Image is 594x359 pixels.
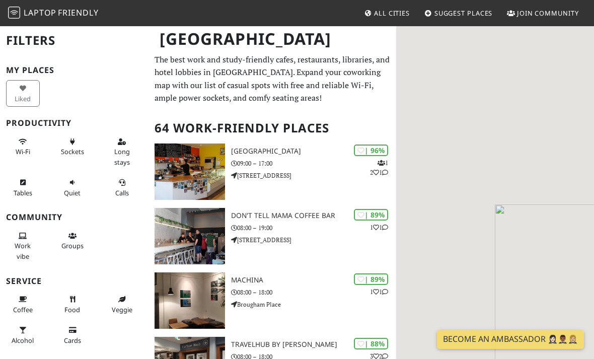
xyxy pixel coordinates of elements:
div: | 89% [354,273,388,285]
span: Laptop [24,7,56,18]
h3: [GEOGRAPHIC_DATA] [231,147,396,156]
button: Calls [105,174,139,201]
div: | 88% [354,338,388,349]
h2: 64 Work-Friendly Places [155,113,390,143]
a: Machina | 89% 11 Machina 08:00 – 18:00 Brougham Place [148,272,396,329]
span: Quiet [64,188,81,197]
button: Quiet [55,174,89,201]
button: Long stays [105,133,139,170]
button: Work vibe [6,228,40,264]
span: Friendly [58,7,98,18]
p: 1 1 [370,287,388,297]
div: | 89% [354,209,388,221]
img: Don't tell Mama Coffee Bar [155,208,225,264]
a: All Cities [360,4,414,22]
span: Alcohol [12,336,34,345]
button: Tables [6,174,40,201]
a: LaptopFriendly LaptopFriendly [8,5,99,22]
a: Join Community [503,4,583,22]
img: North Fort Cafe [155,143,225,200]
button: Cards [55,322,89,348]
h3: Service [6,276,142,286]
p: 08:00 – 18:00 [231,288,396,297]
p: [STREET_ADDRESS] [231,171,396,180]
p: The best work and study-friendly cafes, restaurants, libraries, and hotel lobbies in [GEOGRAPHIC_... [155,53,390,105]
button: Veggie [105,291,139,318]
h3: Machina [231,276,396,284]
span: Suggest Places [434,9,493,18]
p: 08:00 – 19:00 [231,223,396,233]
p: 1 1 [370,223,388,232]
span: Join Community [517,9,579,18]
h3: My Places [6,65,142,75]
h2: Filters [6,25,142,56]
span: Video/audio calls [115,188,129,197]
p: 1 2 1 [370,158,388,177]
span: Long stays [114,147,130,166]
span: Food [64,305,80,314]
span: Stable Wi-Fi [16,147,30,156]
button: Sockets [55,133,89,160]
p: 09:00 – 17:00 [231,159,396,168]
span: Work-friendly tables [14,188,32,197]
h3: Community [6,212,142,222]
p: Brougham Place [231,300,396,309]
button: Coffee [6,291,40,318]
span: Veggie [112,305,132,314]
a: Become an Ambassador 🤵🏻‍♀️🤵🏾‍♂️🤵🏼‍♀️ [437,330,584,349]
button: Food [55,291,89,318]
a: Suggest Places [420,4,497,22]
span: People working [15,241,31,260]
button: Groups [55,228,89,254]
span: Credit cards [64,336,81,345]
span: All Cities [374,9,410,18]
img: Machina [155,272,225,329]
span: Coffee [13,305,33,314]
a: Don't tell Mama Coffee Bar | 89% 11 Don't tell Mama Coffee Bar 08:00 – 19:00 [STREET_ADDRESS] [148,208,396,264]
p: [STREET_ADDRESS] [231,235,396,245]
button: Alcohol [6,322,40,348]
div: | 96% [354,145,388,156]
h3: Don't tell Mama Coffee Bar [231,211,396,220]
span: Group tables [61,241,84,250]
span: Power sockets [61,147,84,156]
h1: [GEOGRAPHIC_DATA] [152,25,394,53]
h3: Productivity [6,118,142,128]
a: North Fort Cafe | 96% 121 [GEOGRAPHIC_DATA] 09:00 – 17:00 [STREET_ADDRESS] [148,143,396,200]
button: Wi-Fi [6,133,40,160]
h3: TravelHub by [PERSON_NAME] [231,340,396,349]
img: LaptopFriendly [8,7,20,19]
